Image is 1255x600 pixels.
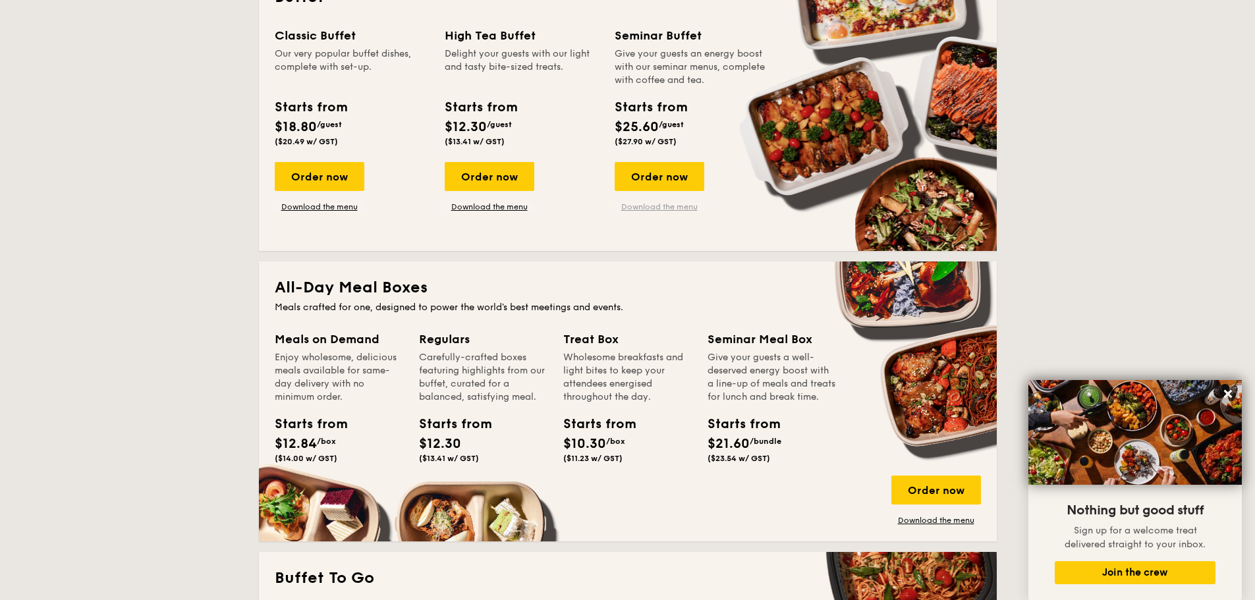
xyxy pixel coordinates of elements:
[275,202,364,212] a: Download the menu
[891,515,981,526] a: Download the menu
[275,277,981,298] h2: All-Day Meal Boxes
[317,437,336,446] span: /box
[275,330,403,348] div: Meals on Demand
[708,436,750,452] span: $21.60
[275,47,429,87] div: Our very popular buffet dishes, complete with set-up.
[1065,525,1206,550] span: Sign up for a welcome treat delivered straight to your inbox.
[615,26,769,45] div: Seminar Buffet
[563,436,606,452] span: $10.30
[891,476,981,505] div: Order now
[419,330,547,348] div: Regulars
[708,414,767,434] div: Starts from
[563,414,623,434] div: Starts from
[275,137,338,146] span: ($20.49 w/ GST)
[563,454,623,463] span: ($11.23 w/ GST)
[615,202,704,212] a: Download the menu
[615,119,659,135] span: $25.60
[419,436,461,452] span: $12.30
[615,47,769,87] div: Give your guests an energy boost with our seminar menus, complete with coffee and tea.
[563,330,692,348] div: Treat Box
[445,97,516,117] div: Starts from
[708,351,836,404] div: Give your guests a well-deserved energy boost with a line-up of meals and treats for lunch and br...
[615,97,686,117] div: Starts from
[275,301,981,314] div: Meals crafted for one, designed to power the world's best meetings and events.
[275,97,347,117] div: Starts from
[419,351,547,404] div: Carefully-crafted boxes featuring highlights from our buffet, curated for a balanced, satisfying ...
[1055,561,1215,584] button: Join the crew
[275,119,317,135] span: $18.80
[275,568,981,589] h2: Buffet To Go
[606,437,625,446] span: /box
[275,414,334,434] div: Starts from
[445,26,599,45] div: High Tea Buffet
[275,436,317,452] span: $12.84
[1028,380,1242,485] img: DSC07876-Edit02-Large.jpeg
[419,414,478,434] div: Starts from
[659,120,684,129] span: /guest
[275,26,429,45] div: Classic Buffet
[445,202,534,212] a: Download the menu
[487,120,512,129] span: /guest
[445,137,505,146] span: ($13.41 w/ GST)
[445,119,487,135] span: $12.30
[445,47,599,87] div: Delight your guests with our light and tasty bite-sized treats.
[419,454,479,463] span: ($13.41 w/ GST)
[317,120,342,129] span: /guest
[750,437,781,446] span: /bundle
[275,351,403,404] div: Enjoy wholesome, delicious meals available for same-day delivery with no minimum order.
[1067,503,1204,518] span: Nothing but good stuff
[1217,383,1239,404] button: Close
[615,162,704,191] div: Order now
[275,454,337,463] span: ($14.00 w/ GST)
[275,162,364,191] div: Order now
[708,454,770,463] span: ($23.54 w/ GST)
[445,162,534,191] div: Order now
[563,351,692,404] div: Wholesome breakfasts and light bites to keep your attendees energised throughout the day.
[708,330,836,348] div: Seminar Meal Box
[615,137,677,146] span: ($27.90 w/ GST)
